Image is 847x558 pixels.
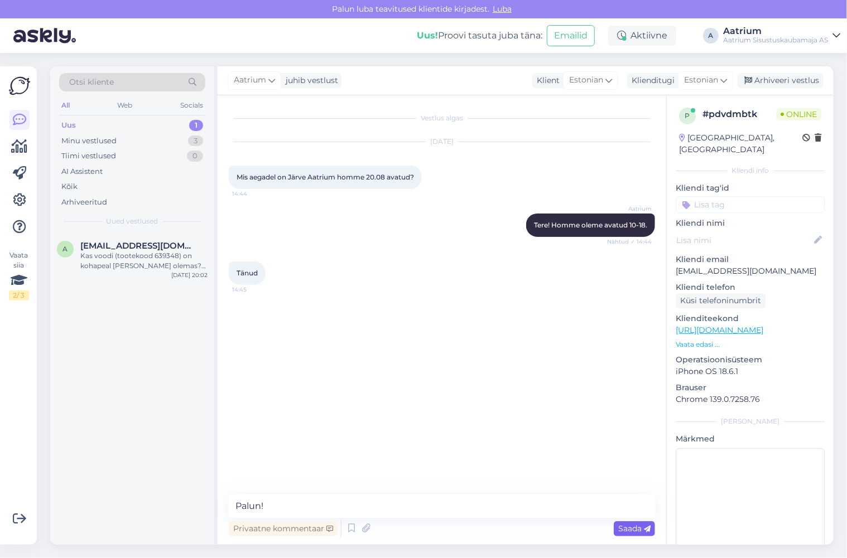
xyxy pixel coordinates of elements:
[69,76,114,88] span: Otsi kliente
[187,151,203,162] div: 0
[608,26,676,46] div: Aktiivne
[61,120,76,131] div: Uus
[676,382,825,394] p: Brauser
[610,205,652,213] span: Aatrium
[676,254,825,265] p: Kliendi email
[532,75,560,86] div: Klient
[676,325,763,335] a: [URL][DOMAIN_NAME]
[703,28,719,43] div: A
[618,523,651,533] span: Saada
[63,245,68,253] span: a
[229,113,655,123] div: Vestlus algas
[776,108,821,120] span: Online
[232,285,274,294] span: 14:45
[171,271,208,279] div: [DATE] 20:02
[607,237,652,246] span: Nähtud ✓ 14:44
[237,269,258,277] span: Tänud
[534,221,647,229] span: Tere! Homme oleme avatud 10-18.
[702,108,776,121] div: # pdvdmbtk
[723,27,828,36] div: Aatrium
[684,74,718,86] span: Estonian
[61,166,103,177] div: AI Assistent
[676,234,812,246] input: Lisa nimi
[676,282,825,293] p: Kliendi telefon
[738,73,824,88] div: Arhiveeri vestlus
[569,74,603,86] span: Estonian
[685,111,690,120] span: p
[676,433,825,445] p: Märkmed
[676,366,825,377] p: iPhone OS 18.6.1
[417,30,438,41] b: Uus!
[676,196,825,213] input: Lisa tag
[281,75,338,86] div: juhib vestlust
[188,135,203,147] div: 3
[234,74,266,86] span: Aatrium
[676,354,825,366] p: Operatsioonisüsteem
[547,25,595,46] button: Emailid
[676,416,825,426] div: [PERSON_NAME]
[189,120,203,131] div: 1
[9,250,29,300] div: Vaata siia
[723,36,828,45] div: Aatrium Sisustuskaubamaja AS
[237,173,414,181] span: Mis aegadel on Järve Aatrium homme 20.08 avatud?
[676,265,825,277] p: [EMAIL_ADDRESS][DOMAIN_NAME]
[489,4,515,14] span: Luba
[178,98,205,113] div: Socials
[627,75,675,86] div: Klienditugi
[9,75,30,96] img: Askly Logo
[80,251,208,271] div: Kas voodi (tootekood 639348) on kohapeal [PERSON_NAME] olemas? Kui näidist ei ole ja tellime (ett...
[232,190,274,198] span: 14:44
[676,217,825,229] p: Kliendi nimi
[676,394,825,405] p: Chrome 139.0.7258.76
[229,137,655,147] div: [DATE]
[676,293,766,308] div: Küsi telefoninumbrit
[417,29,542,42] div: Proovi tasuta juba täna:
[229,521,338,536] div: Privaatne kommentaar
[723,27,840,45] a: AatriumAatrium Sisustuskaubamaja AS
[676,339,825,350] p: Vaata edasi ...
[61,197,107,208] div: Arhiveeritud
[107,216,158,226] span: Uued vestlused
[61,135,117,147] div: Minu vestlused
[116,98,135,113] div: Web
[229,494,655,518] textarea: Palun!
[676,166,825,176] div: Kliendi info
[679,132,802,156] div: [GEOGRAPHIC_DATA], [GEOGRAPHIC_DATA]
[59,98,72,113] div: All
[9,290,29,300] div: 2 / 3
[676,313,825,324] p: Klienditeekond
[61,181,78,192] div: Kõik
[80,241,196,251] span: airaalunurm@gmail.com
[61,151,116,162] div: Tiimi vestlused
[676,182,825,194] p: Kliendi tag'id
